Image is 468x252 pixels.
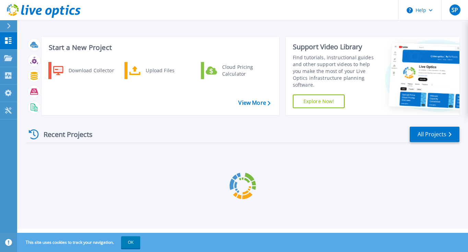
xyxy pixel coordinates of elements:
a: Download Collector [48,62,119,79]
div: Upload Files [142,64,193,77]
a: View More [238,100,270,106]
div: Find tutorials, instructional guides and other support videos to help you make the most of your L... [293,54,379,88]
button: OK [121,236,140,249]
a: Upload Files [124,62,195,79]
span: SP [452,7,458,13]
div: Support Video Library [293,42,379,51]
a: All Projects [410,127,459,142]
h3: Start a New Project [49,44,270,51]
div: Cloud Pricing Calculator [219,64,269,77]
div: Download Collector [65,64,117,77]
span: This site uses cookies to track your navigation. [19,236,140,249]
a: Cloud Pricing Calculator [201,62,271,79]
a: Explore Now! [293,94,345,108]
div: Recent Projects [26,126,102,143]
